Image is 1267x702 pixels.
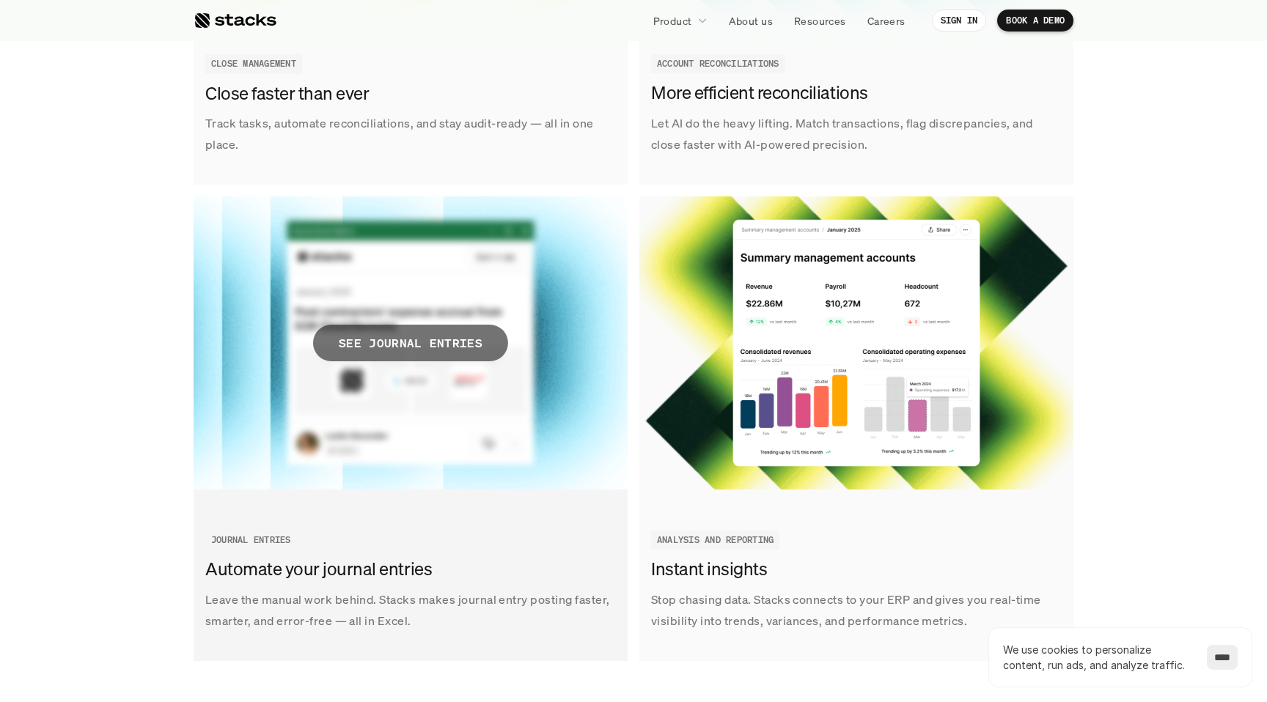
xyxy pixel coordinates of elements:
p: BOOK A DEMO [1006,15,1065,26]
a: SEE JOURNAL ENTRIESLeave the manual work behind. Stacks makes journal entry posting faster, smart... [194,196,628,661]
p: Track tasks, automate reconciliations, and stay audit-ready — all in one place. [205,113,616,155]
a: Stop chasing data. Stacks connects to your ERP and gives you real-time visibility into trends, va... [639,196,1073,661]
span: SEE JOURNAL ENTRIES [313,325,508,361]
a: SIGN IN [932,10,987,32]
h3: Automate your journal entries [205,557,609,582]
p: SEE JOURNAL ENTRIES [339,333,482,354]
h2: JOURNAL ENTRIES [211,535,291,545]
p: We use cookies to personalize content, run ads, and analyze traffic. [1003,642,1192,673]
p: SIGN IN [941,15,978,26]
p: Product [653,13,692,29]
p: About us [729,13,773,29]
p: Let AI do the heavy lifting. Match transactions, flag discrepancies, and close faster with AI-pow... [651,113,1062,155]
a: Resources [785,7,855,34]
h2: ANALYSIS AND REPORTING [657,535,774,545]
p: Leave the manual work behind. Stacks makes journal entry posting faster, smarter, and error-free ... [205,589,616,632]
p: Careers [867,13,906,29]
a: Privacy Policy [173,339,238,350]
h2: CLOSE MANAGEMENT [211,59,296,69]
h3: Close faster than ever [205,81,609,106]
a: About us [720,7,782,34]
h3: Instant insights [651,557,1054,582]
p: Stop chasing data. Stacks connects to your ERP and gives you real-time visibility into trends, va... [651,589,1062,632]
a: BOOK A DEMO [997,10,1073,32]
a: Careers [859,7,914,34]
h2: ACCOUNT RECONCILIATIONS [657,59,779,69]
p: Resources [794,13,846,29]
h3: More efficient reconciliations [651,81,1054,106]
